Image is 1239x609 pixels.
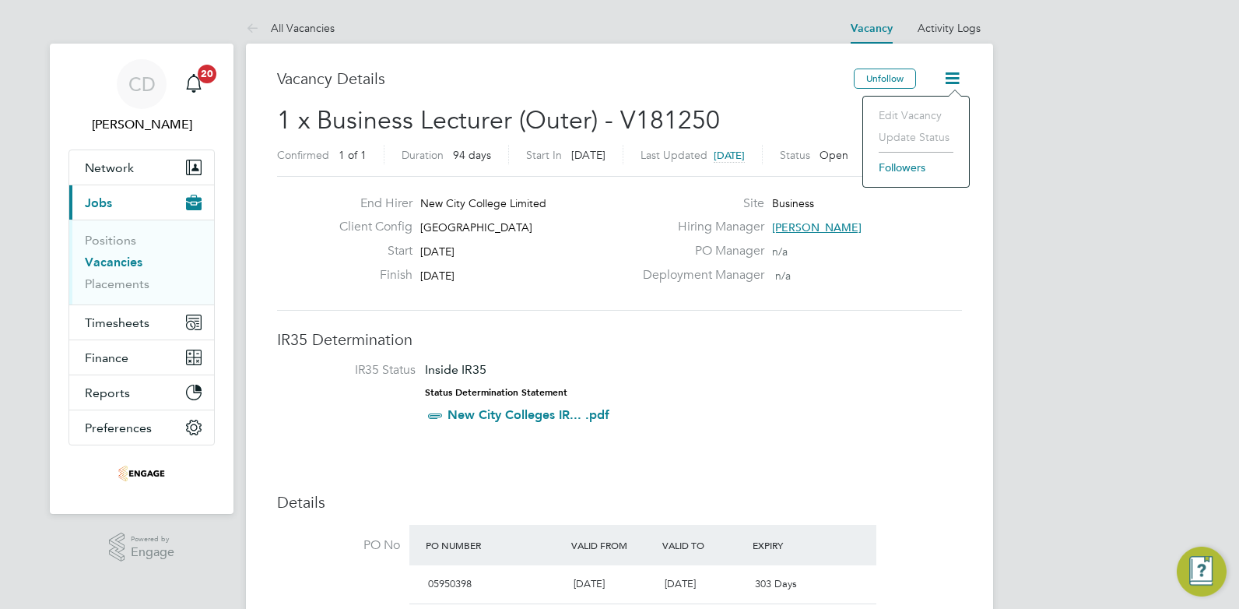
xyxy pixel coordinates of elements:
[85,160,134,175] span: Network
[526,148,562,162] label: Start In
[634,267,764,283] label: Deployment Manager
[1177,547,1227,597] button: Engage Resource Center
[918,21,981,35] a: Activity Logs
[780,148,810,162] label: Status
[851,22,893,35] a: Vacancy
[85,255,142,269] a: Vacancies
[69,185,214,220] button: Jobs
[775,269,791,283] span: n/a
[772,196,814,210] span: Business
[69,340,214,375] button: Finance
[69,305,214,340] button: Timesheets
[634,243,764,259] label: PO Manager
[277,492,962,512] h3: Details
[420,196,546,210] span: New City College Limited
[420,220,532,234] span: [GEOGRAPHIC_DATA]
[854,69,916,89] button: Unfollow
[178,59,209,109] a: 20
[85,233,136,248] a: Positions
[658,531,749,559] div: Valid To
[118,461,165,486] img: omniapeople-logo-retina.png
[425,387,567,398] strong: Status Determination Statement
[402,148,444,162] label: Duration
[755,577,797,590] span: 303 Days
[246,21,335,35] a: All Vacancies
[50,44,233,514] nav: Main navigation
[634,195,764,212] label: Site
[339,148,367,162] span: 1 of 1
[277,537,400,554] label: PO No
[634,219,764,235] label: Hiring Manager
[665,577,696,590] span: [DATE]
[85,350,128,365] span: Finance
[85,385,130,400] span: Reports
[420,245,455,259] span: [DATE]
[425,362,486,377] span: Inside IR35
[131,546,174,559] span: Engage
[277,329,962,350] h3: IR35 Determination
[641,148,707,162] label: Last Updated
[772,220,862,234] span: [PERSON_NAME]
[198,65,216,83] span: 20
[109,533,175,562] a: Powered byEngage
[69,410,214,445] button: Preferences
[422,531,567,559] div: PO Number
[69,375,214,410] button: Reports
[567,531,658,559] div: Valid From
[574,577,605,590] span: [DATE]
[714,149,745,162] span: [DATE]
[428,577,472,590] span: 05950398
[820,148,848,162] span: Open
[277,105,720,136] span: 1 x Business Lecturer (Outer) - V181250
[68,59,215,134] a: CD[PERSON_NAME]
[420,269,455,283] span: [DATE]
[871,157,961,178] li: Followers
[85,315,149,330] span: Timesheets
[85,421,152,435] span: Preferences
[327,195,412,212] label: End Hirer
[69,150,214,185] button: Network
[327,219,412,235] label: Client Config
[453,148,491,162] span: 94 days
[131,533,174,546] span: Powered by
[68,461,215,486] a: Go to home page
[128,74,156,94] span: CD
[68,115,215,134] span: Claire Duggan
[871,126,961,148] li: Update Status
[871,104,961,126] li: Edit Vacancy
[772,245,788,259] span: n/a
[277,69,854,89] h3: Vacancy Details
[69,220,214,304] div: Jobs
[277,148,329,162] label: Confirmed
[749,531,840,559] div: Expiry
[85,276,149,291] a: Placements
[571,148,605,162] span: [DATE]
[327,243,412,259] label: Start
[85,195,112,210] span: Jobs
[327,267,412,283] label: Finish
[293,362,416,378] label: IR35 Status
[448,407,609,422] a: New City Colleges IR... .pdf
